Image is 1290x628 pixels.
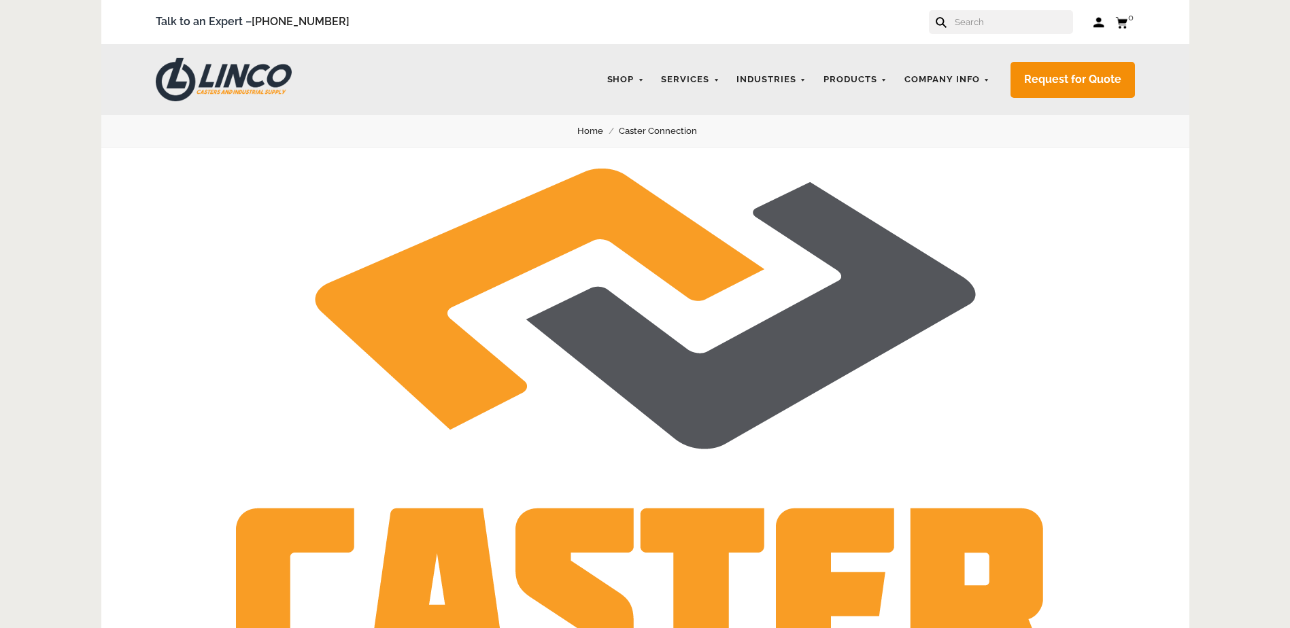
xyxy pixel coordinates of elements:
[1115,14,1135,31] a: 0
[577,124,619,139] a: Home
[730,67,813,93] a: Industries
[600,67,651,93] a: Shop
[1128,12,1134,22] span: 0
[953,10,1073,34] input: Search
[817,67,894,93] a: Products
[156,13,350,31] span: Talk to an Expert –
[1011,62,1135,98] a: Request for Quote
[156,58,292,101] img: LINCO CASTERS & INDUSTRIAL SUPPLY
[619,124,713,139] a: Caster Connection
[1093,16,1105,29] a: Log in
[654,67,726,93] a: Services
[252,15,350,28] a: [PHONE_NUMBER]
[898,67,997,93] a: Company Info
